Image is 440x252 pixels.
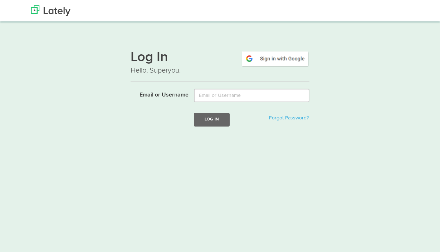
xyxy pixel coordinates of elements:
[131,50,309,65] h1: Log In
[131,65,309,76] p: Hello, Superyou.
[194,89,309,102] input: Email or Username
[31,5,70,16] img: Lately
[269,115,309,120] a: Forgot Password?
[241,50,309,67] img: google-signin.png
[194,113,230,126] button: Log In
[125,89,189,99] label: Email or Username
